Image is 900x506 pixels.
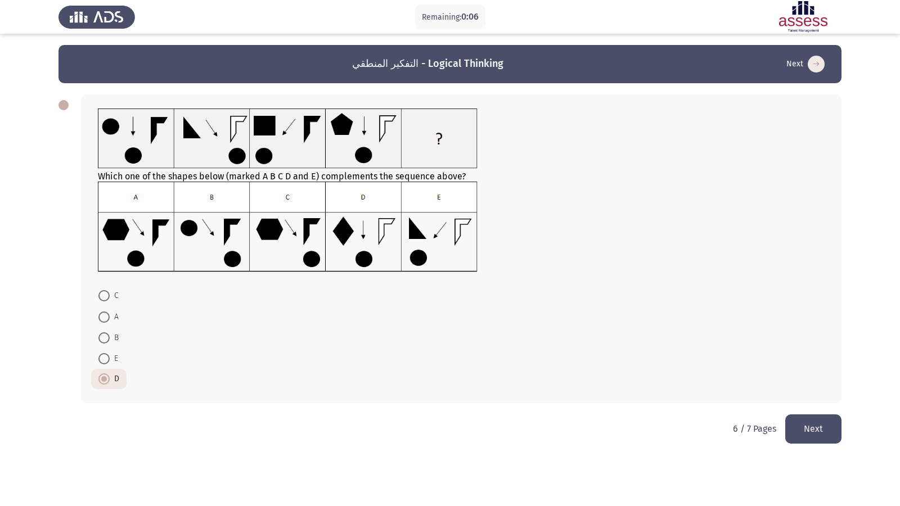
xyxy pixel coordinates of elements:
[110,372,119,386] span: D
[110,331,119,345] span: B
[461,11,479,22] span: 0:06
[98,109,825,274] div: Which one of the shapes below (marked A B C D and E) complements the sequence above?
[98,182,478,272] img: UkFYYl8wMDlfQi5wbmcxNjkxMjk2NjMyMzI3.png
[98,109,478,169] img: UkFYYl8wMDlfQS5wbmcxNjkxMjk2NjEwODkx.png
[422,10,479,24] p: Remaining:
[783,55,828,73] button: load next page
[110,289,119,302] span: C
[110,352,118,365] span: E
[110,310,119,324] span: A
[352,57,503,71] h3: التفكير المنطقي - Logical Thinking
[58,1,135,33] img: Assess Talent Management logo
[765,1,841,33] img: Assessment logo of Assessment En (Focus & 16PD)
[785,414,841,443] button: load next page
[733,423,776,434] p: 6 / 7 Pages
